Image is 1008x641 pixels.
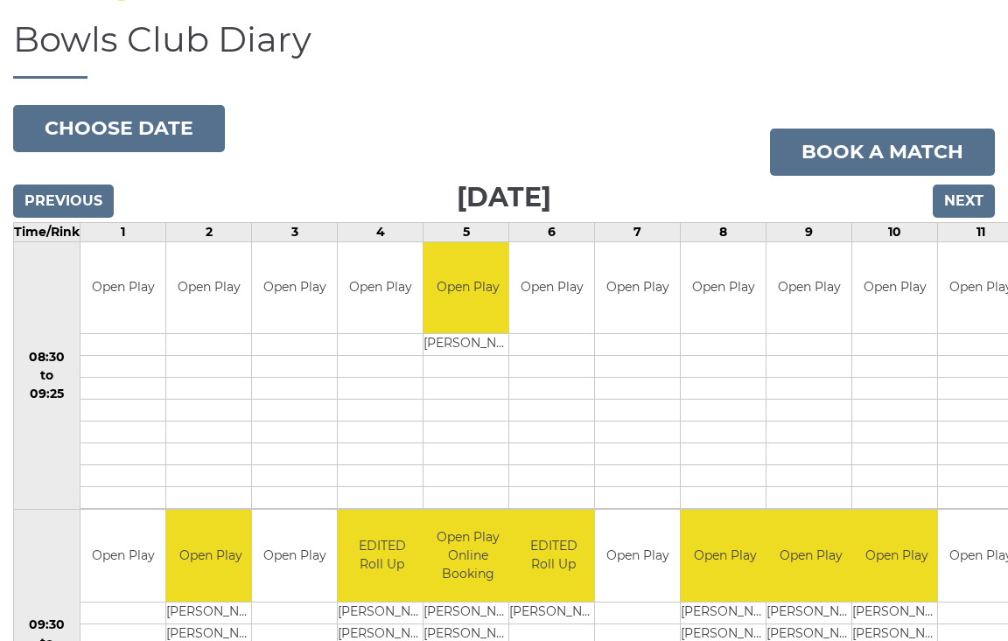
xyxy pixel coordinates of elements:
td: [PERSON_NAME] [766,602,855,624]
td: EDITED Roll Up [509,510,598,602]
td: Open Play [252,510,337,602]
td: 1 [80,222,166,241]
td: Open Play [252,242,337,334]
td: Open Play [423,242,512,334]
td: 08:30 to 09:25 [14,241,80,510]
td: Open Play [338,242,423,334]
h1: Bowls Club Diary [13,20,995,79]
input: Next [933,185,995,218]
td: Open Play [852,242,937,334]
td: Open Play [852,510,941,602]
td: 9 [766,222,852,241]
td: Open Play [766,242,851,334]
td: 3 [252,222,338,241]
td: [PERSON_NAME] [423,602,512,624]
a: Book a match [770,129,995,176]
td: 4 [338,222,423,241]
button: Choose date [13,105,225,152]
td: [PERSON_NAME] [509,602,598,624]
td: [PERSON_NAME] [166,602,255,624]
td: Open Play [681,510,769,602]
td: 8 [681,222,766,241]
td: 6 [509,222,595,241]
td: [PERSON_NAME] [338,602,426,624]
input: Previous [13,185,114,218]
td: Open Play [766,510,855,602]
td: 2 [166,222,252,241]
td: 7 [595,222,681,241]
td: Open Play [681,242,766,334]
td: Open Play [166,510,255,602]
td: Open Play [595,510,680,602]
td: 10 [852,222,938,241]
td: Open Play Online Booking [423,510,512,602]
td: Open Play [80,510,165,602]
td: 5 [423,222,509,241]
td: [PERSON_NAME] [681,602,769,624]
td: Open Play [509,242,594,334]
td: [PERSON_NAME] [423,334,512,356]
td: [PERSON_NAME] [852,602,941,624]
td: Time/Rink [14,222,80,241]
td: Open Play [80,242,165,334]
td: EDITED Roll Up [338,510,426,602]
td: Open Play [595,242,680,334]
td: Open Play [166,242,251,334]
